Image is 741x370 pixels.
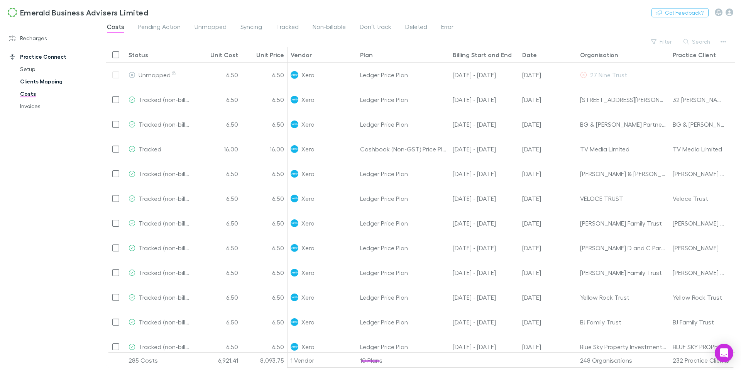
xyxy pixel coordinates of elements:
[450,87,519,112] div: 07 Sep - 06 Oct 25
[241,334,288,359] div: 6.50
[291,343,298,351] img: Xero's Logo
[195,186,241,211] div: 6.50
[3,3,153,22] a: Emerald Business Advisers Limited
[357,211,450,236] div: Ledger Price Plan
[139,244,199,251] span: Tracked (non-billable)
[2,32,98,44] a: Recharges
[195,87,241,112] div: 6.50
[519,285,577,310] div: 07 Sep 2025
[195,137,241,161] div: 16.00
[301,186,314,210] span: Xero
[241,285,288,310] div: 6.50
[450,310,519,334] div: 07 Sep - 06 Oct 25
[519,161,577,186] div: 07 Sep 2025
[357,137,450,161] div: Cashbook (Non-GST) Price Plan
[240,23,262,33] span: Syncing
[673,112,726,136] div: BG & [PERSON_NAME] Partnership
[241,211,288,236] div: 6.50
[12,88,98,100] a: Costs
[241,260,288,285] div: 6.50
[519,334,577,359] div: 07 Sep 2025
[195,63,241,87] div: 6.50
[138,23,181,33] span: Pending Action
[673,334,726,359] div: BLUE SKY PROPERTY INVESTMENTS LIMITED
[580,87,667,112] div: [STREET_ADDRESS][PERSON_NAME] Limited
[580,211,667,235] div: [PERSON_NAME] Family Trust
[670,353,739,368] div: 232 Practice Clients
[673,260,726,285] div: [PERSON_NAME] Family Trust
[20,8,148,17] h3: Emerald Business Advisers Limited
[673,87,726,112] div: 32 [PERSON_NAME] PLACE LIMITED
[450,236,519,260] div: 07 Sep - 06 Oct 25
[580,334,667,359] div: Blue Sky Property Investments Ltd
[519,211,577,236] div: 07 Sep 2025
[450,161,519,186] div: 07 Sep - 06 Oct 25
[256,51,284,59] div: Unit Price
[301,211,314,235] span: Xero
[673,51,716,59] div: Practice Client
[241,236,288,260] div: 6.50
[139,96,199,103] span: Tracked (non-billable)
[450,63,519,87] div: 07 Sep - 06 Oct 25
[129,51,148,59] div: Status
[195,310,241,334] div: 6.50
[313,23,346,33] span: Non-billable
[673,236,719,260] div: [PERSON_NAME]
[241,112,288,137] div: 6.50
[291,244,298,252] img: Xero's Logo
[301,236,314,260] span: Xero
[519,260,577,285] div: 07 Sep 2025
[241,310,288,334] div: 6.50
[125,353,195,368] div: 285 Costs
[673,161,726,186] div: [PERSON_NAME] [PERSON_NAME]
[580,137,667,161] div: TV Media Limited
[291,51,312,59] div: Vendor
[519,87,577,112] div: 07 Sep 2025
[8,8,17,17] img: Emerald Business Advisers Limited's Logo
[291,170,298,178] img: Xero's Logo
[291,145,298,153] img: Xero's Logo
[210,51,238,59] div: Unit Cost
[580,186,667,210] div: VELOCE TRUST
[195,334,241,359] div: 6.50
[241,137,288,161] div: 16.00
[580,51,618,59] div: Organisation
[291,71,298,79] img: Xero's Logo
[450,285,519,310] div: 07 Sep - 06 Oct 25
[139,121,199,128] span: Tracked (non-billable)
[357,260,450,285] div: Ledger Price Plan
[195,236,241,260] div: 6.50
[301,87,314,112] span: Xero
[301,63,314,87] span: Xero
[291,294,298,301] img: Xero's Logo
[291,219,298,227] img: Xero's Logo
[291,318,298,326] img: Xero's Logo
[522,51,537,59] div: Date
[139,195,199,202] span: Tracked (non-billable)
[715,344,733,362] div: Open Intercom Messenger
[519,236,577,260] div: 07 Sep 2025
[195,285,241,310] div: 6.50
[651,8,709,17] button: Got Feedback?
[519,137,577,161] div: 07 Sep 2025
[241,161,288,186] div: 6.50
[357,236,450,260] div: Ledger Price Plan
[291,195,298,202] img: Xero's Logo
[450,186,519,211] div: 07 Sep - 06 Oct 25
[241,87,288,112] div: 6.50
[301,161,314,186] span: Xero
[139,71,177,78] span: Unmapped
[357,285,450,310] div: Ledger Price Plan
[241,63,288,87] div: 6.50
[450,211,519,236] div: 07 Sep - 06 Oct 25
[139,145,161,153] span: Tracked
[139,318,199,326] span: Tracked (non-billable)
[301,334,314,359] span: Xero
[360,23,391,33] span: Don’t track
[450,334,519,359] div: 07 Sep - 06 Oct 25
[357,112,450,137] div: Ledger Price Plan
[291,269,298,277] img: Xero's Logo
[519,310,577,334] div: 07 Sep 2025
[450,112,519,137] div: 07 Sep - 06 Oct 25
[580,112,667,136] div: BG & [PERSON_NAME] Partnership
